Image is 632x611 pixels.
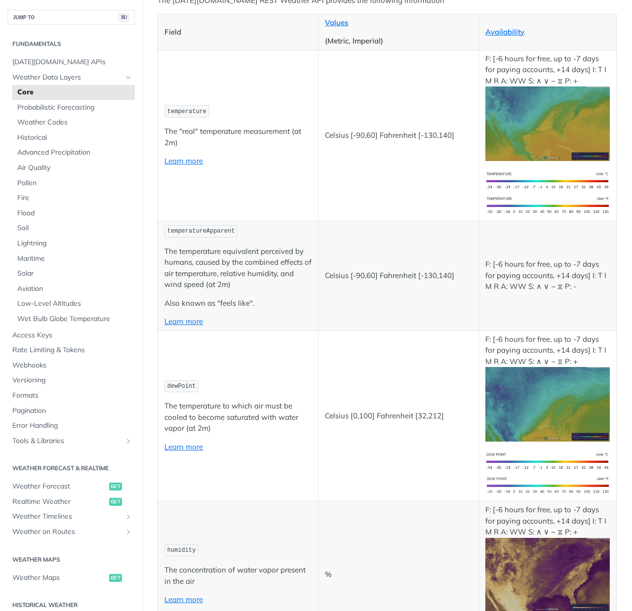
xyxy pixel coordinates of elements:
[12,176,135,191] a: Pollen
[485,119,610,128] span: Expand image
[167,547,196,554] span: humidity
[164,27,312,38] p: Field
[164,442,203,451] a: Learn more
[12,375,132,385] span: Versioning
[164,246,312,290] p: The temperature equivalent perceived by humans, caused by the combined effects of air temperature...
[12,251,135,266] a: Maritime
[325,270,472,282] p: Celsius [-90,60] Fahrenheit [-130,140]
[7,494,135,509] a: Realtime Weatherget
[7,40,135,48] h2: Fundamentals
[12,130,135,145] a: Historical
[17,163,132,173] span: Air Quality
[485,334,610,442] p: F: [-6 hours for free, up to -7 days for paying accounts, +14 days] I: T I M R A: WW S: ∧ ∨ ~ ⧖ P: +
[167,108,206,115] span: temperature
[485,456,610,465] span: Expand image
[17,178,132,188] span: Pollen
[485,259,610,292] p: F: [-6 hours for free, up to -7 days for paying accounts, +14 days] I: T I M R A: WW S: ∧ ∨ ~ ⧖ P: -
[17,148,132,158] span: Advanced Precipitation
[17,239,132,248] span: Lightning
[12,161,135,175] a: Air Quality
[109,483,122,490] span: get
[17,133,132,143] span: Historical
[12,512,122,522] span: Weather Timelines
[17,118,132,127] span: Weather Codes
[7,373,135,388] a: Versioning
[7,328,135,343] a: Access Keys
[164,401,312,434] p: The temperature to which air must be cooled to become saturated with water vapor (at 2m)
[17,208,132,218] span: Flood
[164,298,312,309] p: Also known as "feels like".
[124,74,132,81] button: Hide subpages for Weather Data Layers
[7,479,135,494] a: Weather Forecastget
[325,18,348,27] a: Values
[7,343,135,358] a: Rate Limiting & Tokens
[109,498,122,506] span: get
[7,55,135,70] a: [DATE][DOMAIN_NAME] APIs
[124,437,132,445] button: Show subpages for Tools & Libraries
[12,145,135,160] a: Advanced Precipitation
[7,434,135,448] a: Tools & LibrariesShow subpages for Tools & Libraries
[325,130,472,141] p: Celsius [-90,60] Fahrenheit [-130,140]
[7,464,135,473] h2: Weather Forecast & realtime
[12,573,107,583] span: Weather Maps
[17,299,132,309] span: Low-Level Altitudes
[485,27,524,37] a: Availability
[7,418,135,433] a: Error Handling
[7,404,135,418] a: Pagination
[164,156,203,165] a: Learn more
[485,53,610,162] p: F: [-6 hours for free, up to -7 days for paying accounts, +14 days] I: T I M R A: WW S: ∧ ∨ ~ ⧖ P: +
[12,345,132,355] span: Rate Limiting & Tokens
[12,421,132,431] span: Error Handling
[12,296,135,311] a: Low-Level Altitudes
[7,509,135,524] a: Weather TimelinesShow subpages for Weather Timelines
[12,482,107,491] span: Weather Forecast
[7,555,135,564] h2: Weather Maps
[12,191,135,205] a: Fire
[7,601,135,610] h2: Historical Weather
[12,330,132,340] span: Access Keys
[12,57,132,67] span: [DATE][DOMAIN_NAME] APIs
[325,36,472,47] p: (Metric, Imperial)
[12,312,135,326] a: Wet Bulb Globe Temperature
[12,85,135,100] a: Core
[17,223,132,233] span: Soil
[485,200,610,209] span: Expand image
[124,513,132,521] button: Show subpages for Weather Timelines
[164,317,203,326] a: Learn more
[7,570,135,585] a: Weather Mapsget
[17,269,132,279] span: Solar
[164,126,312,148] p: The "real" temperature measurement (at 2m)
[17,254,132,264] span: Maritime
[164,565,312,587] p: The concentration of water vapor present in the air
[7,388,135,403] a: Formats
[17,284,132,294] span: Aviation
[12,436,122,446] span: Tools & Libraries
[124,528,132,536] button: Show subpages for Weather on Routes
[12,115,135,130] a: Weather Codes
[485,175,610,185] span: Expand image
[7,10,135,25] button: JUMP TO⌘/
[12,100,135,115] a: Probabilistic Forecasting
[164,595,203,604] a: Learn more
[118,13,129,22] span: ⌘/
[7,70,135,85] a: Weather Data LayersHide subpages for Weather Data Layers
[12,236,135,251] a: Lightning
[12,406,132,416] span: Pagination
[12,206,135,221] a: Flood
[485,399,610,408] span: Expand image
[12,497,107,507] span: Realtime Weather
[12,73,122,82] span: Weather Data Layers
[485,480,610,489] span: Expand image
[17,314,132,324] span: Wet Bulb Globe Temperature
[485,570,610,579] span: Expand image
[167,383,196,390] span: dewPoint
[12,221,135,236] a: Soil
[7,525,135,539] a: Weather on RoutesShow subpages for Weather on Routes
[17,103,132,113] span: Probabilistic Forecasting
[12,266,135,281] a: Solar
[12,527,122,537] span: Weather on Routes
[12,282,135,296] a: Aviation
[325,410,472,422] p: Celsius [0,100] Fahrenheit [32,212]
[17,193,132,203] span: Fire
[167,228,235,235] span: temperatureApparent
